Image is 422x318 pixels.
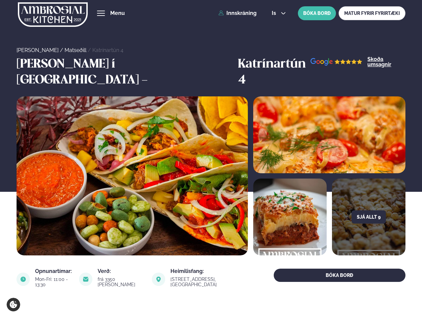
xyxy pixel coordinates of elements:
[152,273,165,286] img: image alt
[367,57,405,67] a: Skoða umsagnir
[35,277,72,287] div: Mon-Fri: 11:00 - 13:30
[238,57,310,88] h3: Katrínartún 4
[274,269,405,282] button: BÓKA BORÐ
[170,281,250,289] a: link
[98,269,145,274] div: Verð:
[272,11,278,16] span: is
[352,210,386,224] button: Sjá allt 9
[17,273,30,286] img: image alt
[218,10,257,16] a: Innskráning
[17,47,59,53] a: [PERSON_NAME]
[339,6,405,20] a: MATUR FYRIR FYRIRTÆKI
[170,269,250,274] div: Heimilisfang:
[17,96,248,255] img: image alt
[17,57,235,88] h3: [PERSON_NAME] í [GEOGRAPHIC_DATA] -
[253,96,405,173] img: image alt
[97,9,105,17] button: hamburger
[170,277,250,287] div: [STREET_ADDRESS], [GEOGRAPHIC_DATA]
[310,58,363,66] img: image alt
[79,273,92,286] img: image alt
[65,47,86,53] a: Matseðill
[18,1,88,28] img: logo
[298,6,336,20] button: BÓKA BORÐ
[7,298,20,311] a: Cookie settings
[266,11,291,16] button: is
[60,47,65,53] span: /
[92,47,123,53] a: Katrínartún 4
[35,269,72,274] div: Opnunartímar:
[88,47,92,53] span: /
[253,179,327,255] img: image alt
[98,277,145,287] div: frá 3350 [PERSON_NAME]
